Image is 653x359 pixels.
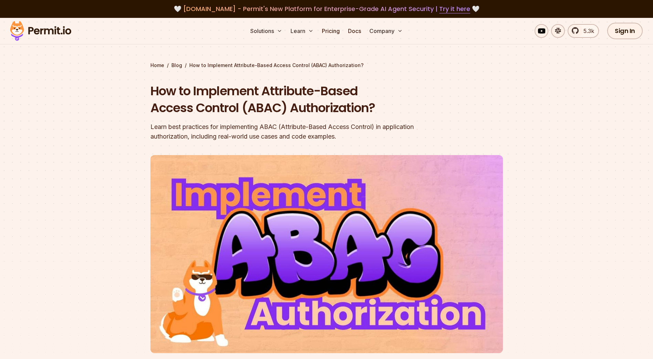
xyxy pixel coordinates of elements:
[150,62,164,69] a: Home
[183,4,470,13] span: [DOMAIN_NAME] - Permit's New Platform for Enterprise-Grade AI Agent Security |
[150,122,415,141] div: Learn best practices for implementing ABAC (Attribute-Based Access Control) in application author...
[579,27,594,35] span: 5.3k
[345,24,364,38] a: Docs
[319,24,343,38] a: Pricing
[367,24,406,38] button: Company
[247,24,285,38] button: Solutions
[607,23,643,39] a: Sign In
[17,4,636,14] div: 🤍 🤍
[150,62,503,69] div: / /
[288,24,316,38] button: Learn
[150,83,415,117] h1: How to Implement Attribute-Based Access Control (ABAC) Authorization?
[7,19,74,43] img: Permit logo
[150,155,503,353] img: How to Implement Attribute-Based Access Control (ABAC) Authorization?
[439,4,470,13] a: Try it here
[171,62,182,69] a: Blog
[568,24,599,38] a: 5.3k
